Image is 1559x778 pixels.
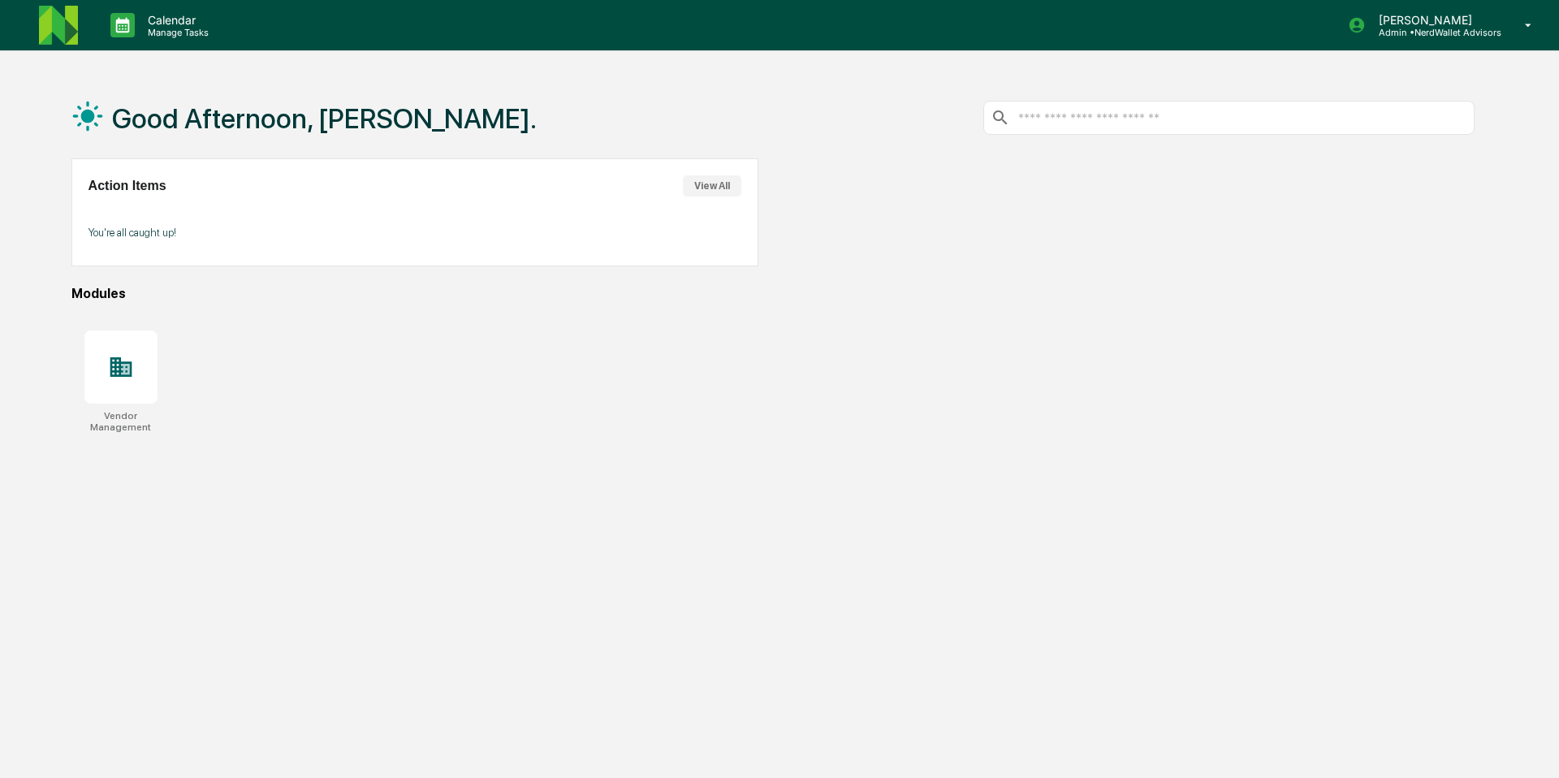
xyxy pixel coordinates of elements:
h2: Action Items [89,179,166,193]
button: View All [683,175,741,197]
h1: Good Afternoon, [PERSON_NAME]. [112,102,537,135]
p: Manage Tasks [135,27,217,38]
p: Admin • NerdWallet Advisors [1366,27,1501,38]
p: [PERSON_NAME] [1366,13,1501,27]
img: logo [39,6,78,45]
p: You're all caught up! [89,227,742,239]
div: Modules [71,286,1475,301]
p: Calendar [135,13,217,27]
div: Vendor Management [84,410,158,433]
